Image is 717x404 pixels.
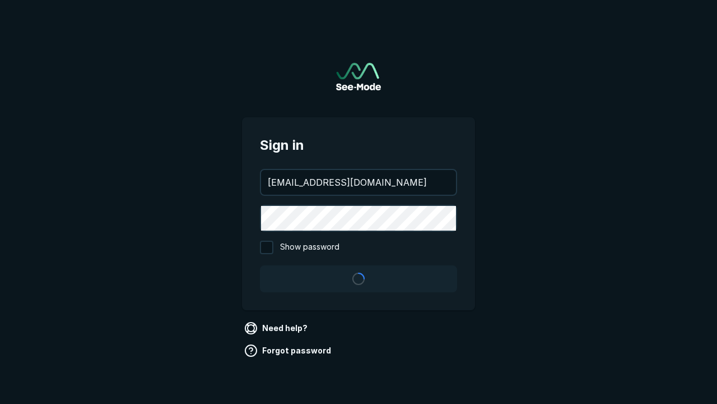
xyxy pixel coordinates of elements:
img: See-Mode Logo [336,63,381,90]
span: Sign in [260,135,457,155]
input: your@email.com [261,170,456,195]
a: Need help? [242,319,312,337]
a: Forgot password [242,342,336,360]
span: Show password [280,241,339,254]
a: Go to sign in [336,63,381,90]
